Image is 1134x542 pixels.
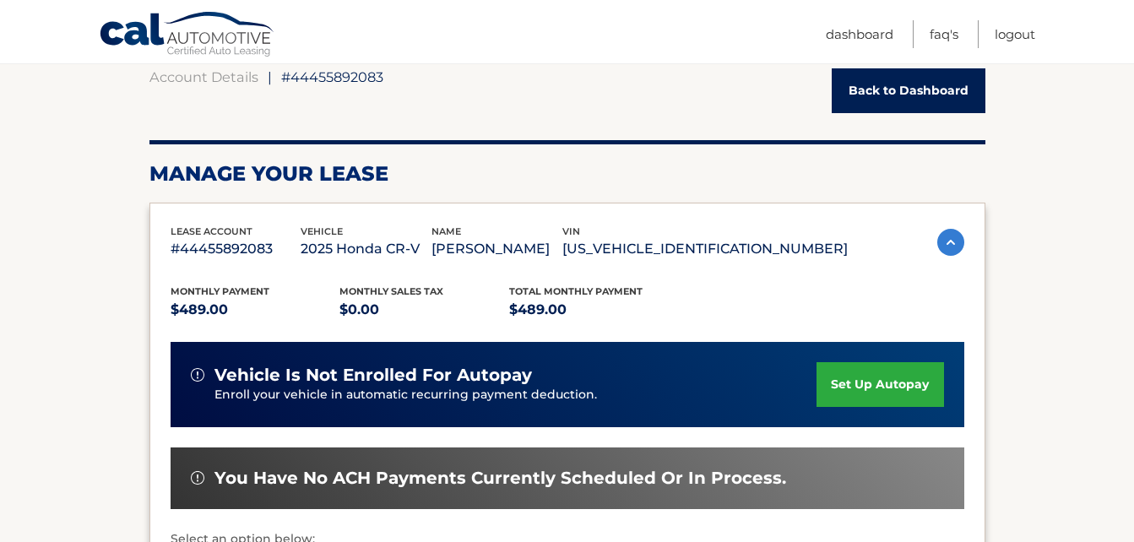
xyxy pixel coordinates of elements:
p: #44455892083 [171,237,301,261]
p: 2025 Honda CR-V [301,237,431,261]
span: Monthly sales Tax [339,285,443,297]
img: accordion-active.svg [937,229,964,256]
p: $489.00 [509,298,679,322]
a: FAQ's [930,20,958,48]
a: Account Details [149,68,258,85]
span: Monthly Payment [171,285,269,297]
a: Cal Automotive [99,11,276,60]
p: Enroll your vehicle in automatic recurring payment deduction. [214,386,817,404]
span: You have no ACH payments currently scheduled or in process. [214,468,786,489]
img: alert-white.svg [191,368,204,382]
span: name [431,225,461,237]
p: $0.00 [339,298,509,322]
span: Total Monthly Payment [509,285,643,297]
a: Logout [995,20,1035,48]
a: Dashboard [826,20,893,48]
span: vehicle is not enrolled for autopay [214,365,532,386]
a: set up autopay [817,362,943,407]
span: lease account [171,225,252,237]
p: $489.00 [171,298,340,322]
span: vin [562,225,580,237]
span: vehicle [301,225,343,237]
p: [US_VEHICLE_IDENTIFICATION_NUMBER] [562,237,848,261]
a: Back to Dashboard [832,68,985,113]
h2: Manage Your Lease [149,161,985,187]
span: #44455892083 [281,68,383,85]
span: | [268,68,272,85]
img: alert-white.svg [191,471,204,485]
p: [PERSON_NAME] [431,237,562,261]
